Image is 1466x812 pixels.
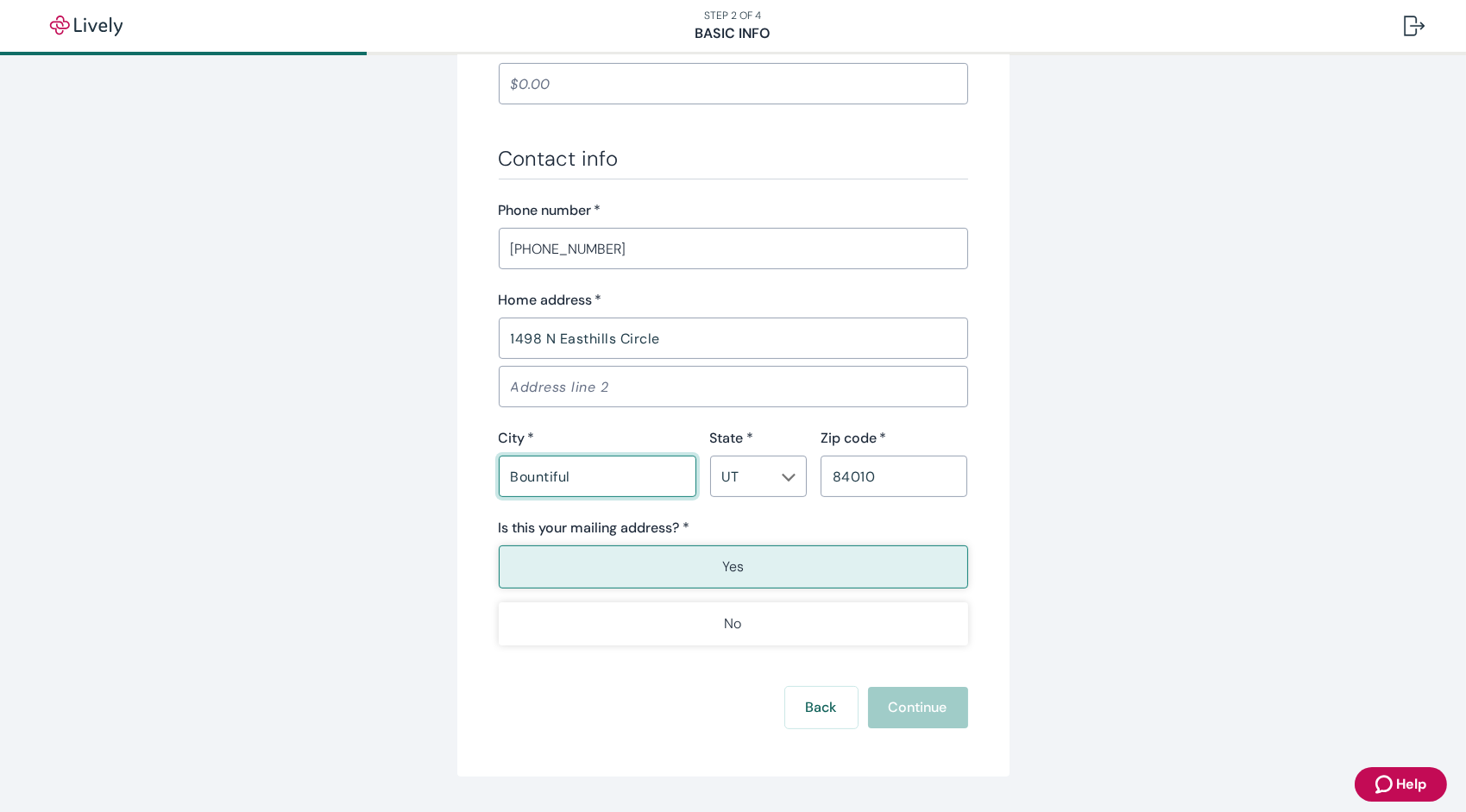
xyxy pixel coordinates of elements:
[1375,774,1396,795] svg: Zendesk support icon
[499,369,968,404] input: Address line 2
[499,602,968,645] button: No
[780,469,797,486] button: Open
[499,545,968,589] button: Yes
[1390,5,1438,47] button: Log out
[821,459,968,494] input: Zip code
[499,146,968,172] h3: Contact info
[499,459,696,494] input: City
[1355,767,1447,802] button: Zendesk support iconHelp
[722,557,744,577] p: Yes
[499,66,968,101] input: $0.00
[710,428,754,449] label: State *
[38,16,135,36] img: Lively
[821,428,886,449] label: Zip code
[1396,774,1426,795] span: Help
[499,290,602,311] label: Home address
[785,687,858,728] button: Back
[725,614,742,634] p: No
[499,518,690,538] label: Is this your mailing address? *
[715,464,773,488] input: --
[499,200,601,221] label: Phone number
[499,428,535,449] label: City
[782,470,796,484] svg: Chevron icon
[499,231,968,266] input: (555) 555-5555
[499,321,968,356] input: Address line 1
